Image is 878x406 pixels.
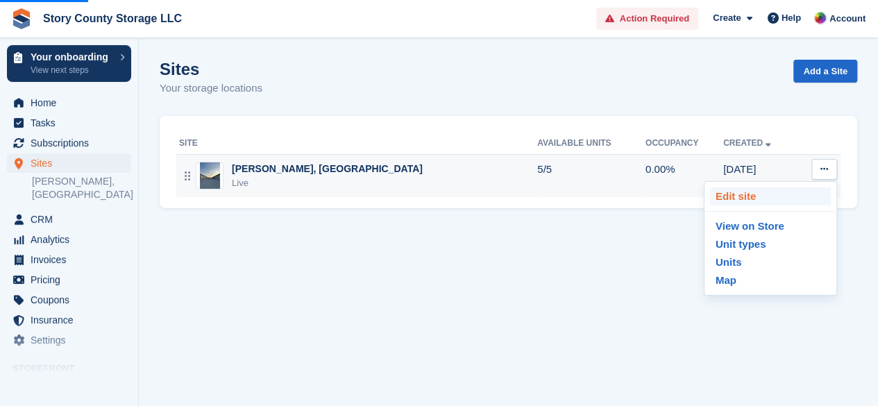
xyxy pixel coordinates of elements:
span: Pricing [31,270,114,289]
img: Image of Roland, IA site [200,162,220,189]
th: Available Units [537,133,645,155]
p: Your onboarding [31,52,113,62]
span: Action Required [620,12,689,26]
img: Leah Hattan [813,11,827,25]
span: Tasks [31,113,114,133]
a: [PERSON_NAME], [GEOGRAPHIC_DATA] [32,175,131,201]
a: Created [723,138,774,148]
a: Add a Site [793,60,857,83]
div: Live [232,176,423,190]
img: stora-icon-8386f47178a22dfd0bd8f6a31ec36ba5ce8667c1dd55bd0f319d3a0aa187defe.svg [11,8,32,29]
h1: Sites [160,60,262,78]
a: Map [710,271,831,289]
span: CRM [31,210,114,229]
a: Story County Storage LLC [37,7,187,30]
a: Your onboarding View next steps [7,45,131,82]
a: menu [7,133,131,153]
a: menu [7,153,131,173]
a: menu [7,93,131,112]
span: Storefront [12,362,138,375]
span: Create [713,11,741,25]
p: Your storage locations [160,81,262,96]
a: menu [7,210,131,229]
span: Coupons [31,290,114,310]
span: Settings [31,330,114,350]
span: Invoices [31,250,114,269]
td: 0.00% [645,154,723,197]
a: menu [7,270,131,289]
a: Edit site [710,187,831,205]
span: Help [782,11,801,25]
td: 5/5 [537,154,645,197]
th: Occupancy [645,133,723,155]
a: Unit types [710,235,831,253]
span: Subscriptions [31,133,114,153]
span: Account [829,12,866,26]
span: Sites [31,153,114,173]
th: Site [176,133,537,155]
span: Analytics [31,230,114,249]
a: Units [710,253,831,271]
a: menu [7,330,131,350]
a: menu [7,250,131,269]
span: Insurance [31,310,114,330]
p: View next steps [31,64,113,76]
a: menu [7,113,131,133]
a: menu [7,230,131,249]
td: [DATE] [723,154,797,197]
a: menu [7,310,131,330]
a: Action Required [596,8,698,31]
a: View on Store [710,217,831,235]
span: Home [31,93,114,112]
a: menu [7,290,131,310]
div: [PERSON_NAME], [GEOGRAPHIC_DATA] [232,162,423,176]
